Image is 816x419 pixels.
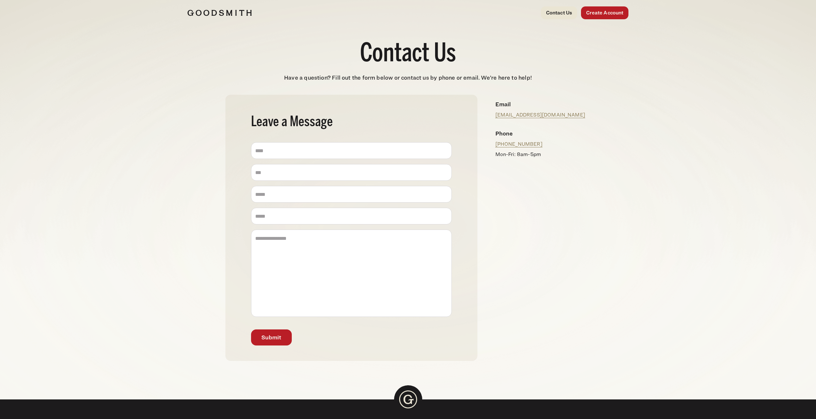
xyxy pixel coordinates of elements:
[251,115,452,129] h2: Leave a Message
[495,100,586,109] h4: Email
[495,129,586,138] h4: Phone
[541,6,577,19] a: Contact Us
[495,112,585,118] a: [EMAIL_ADDRESS][DOMAIN_NAME]
[495,151,586,158] p: Mon-Fri: 8am-5pm
[394,385,422,414] img: Goodsmith Logo
[251,329,292,345] button: Submit
[581,6,628,19] a: Create Account
[495,141,543,147] a: [PHONE_NUMBER]
[188,10,252,16] img: Goodsmith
